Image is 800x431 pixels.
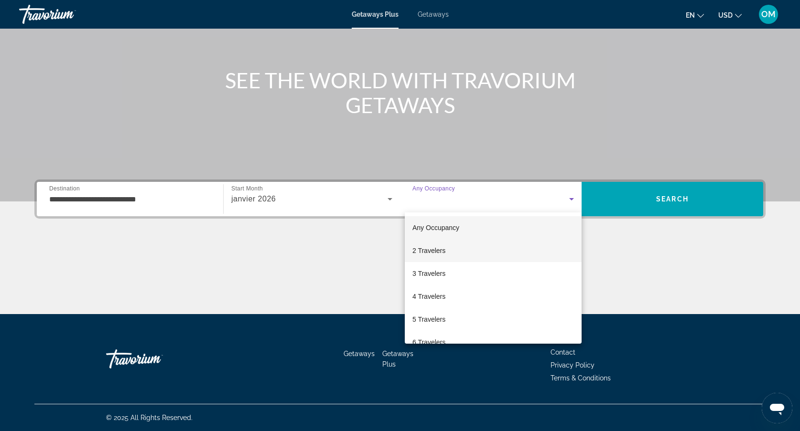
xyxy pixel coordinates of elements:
span: 5 Travelers [412,314,445,325]
span: Any Occupancy [412,224,459,231]
span: 4 Travelers [412,291,445,302]
span: 6 Travelers [412,336,445,348]
span: 2 Travelers [412,245,445,256]
iframe: Bouton de lancement de la fenêtre de messagerie [762,393,792,423]
span: 3 Travelers [412,268,445,279]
